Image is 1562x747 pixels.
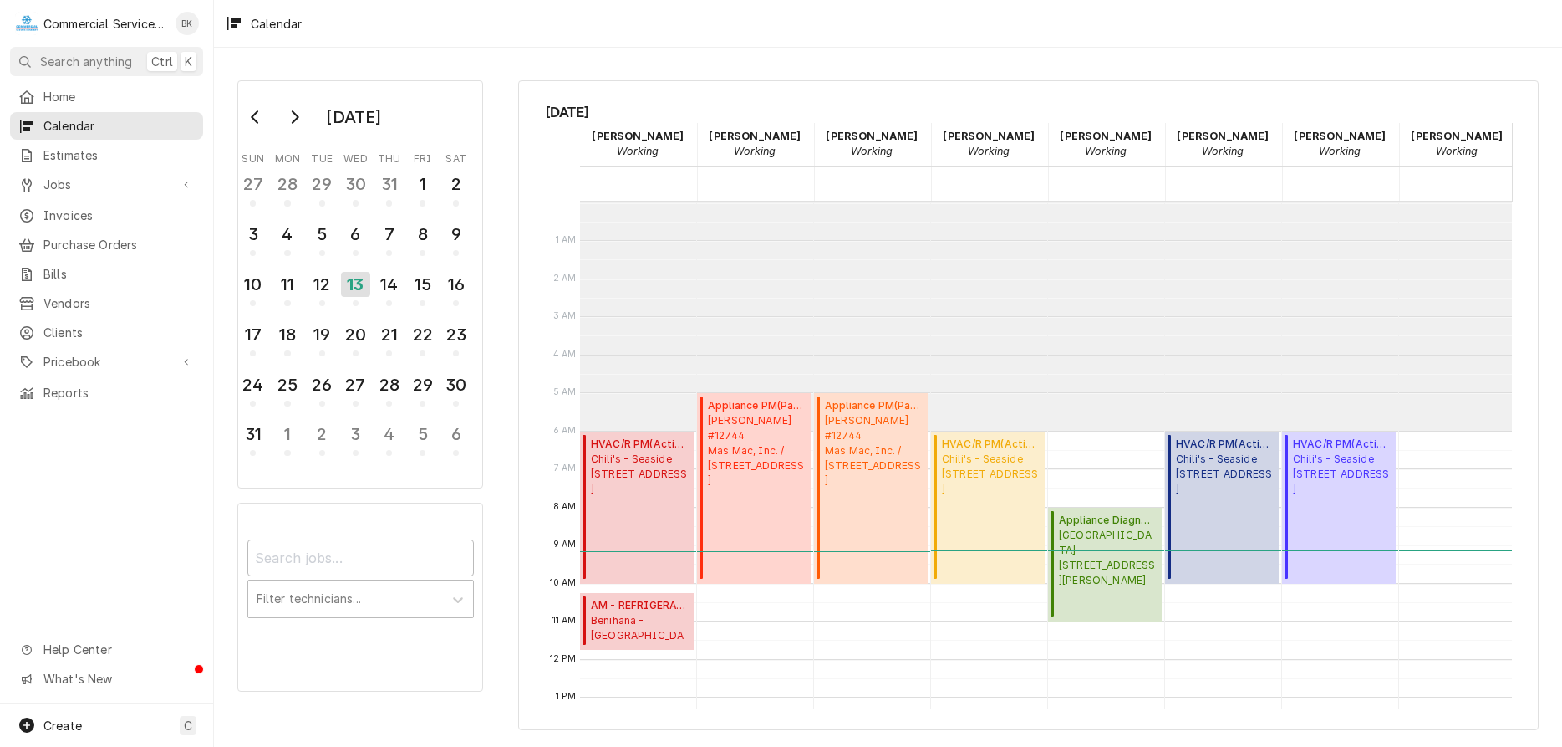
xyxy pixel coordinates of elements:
div: HVAC/R PM(Active)Chili's - Seaside[STREET_ADDRESS] [1282,432,1397,584]
div: 7 [376,222,402,247]
div: Audie Murphy - Working [580,123,697,165]
div: Calendar Filters [237,503,483,692]
div: 22 [410,322,435,347]
strong: [PERSON_NAME] [709,130,801,142]
div: AM - REFRIGERATION(Active)Benihana - [GEOGRAPHIC_DATA][STREET_ADDRESS] [580,593,695,650]
th: Friday [406,146,440,166]
div: 25 [274,372,300,397]
em: Working [617,145,659,157]
strong: [PERSON_NAME] [592,130,684,142]
span: Jobs [43,176,170,193]
div: 29 [309,171,335,197]
em: Working [1085,145,1127,157]
em: Working [1436,145,1478,157]
div: 9 [443,222,469,247]
div: 21 [376,322,402,347]
span: 12 PM [546,652,581,666]
span: Appliance Diagnostic ( Upcoming ) [1059,513,1157,528]
div: [DATE] [320,103,387,131]
div: [Service] AM - REFRIGERATION Benihana - Monterey 136 Olivier Street, Monterey, CA 93940 ID: JOB-9... [580,593,695,650]
div: Brian Key - Working [931,123,1048,165]
span: 5 AM [549,386,581,399]
span: Chili's - Seaside [STREET_ADDRESS] [942,452,1040,497]
a: Invoices [10,202,203,229]
span: C [184,717,192,734]
span: Ctrl [151,53,173,70]
div: 10 [240,272,266,297]
th: Thursday [373,146,406,166]
span: [DATE] [546,101,1512,123]
div: 19 [309,322,335,347]
div: 31 [240,422,266,447]
div: 31 [376,171,402,197]
div: John Key - Working [1399,123,1516,165]
span: Appliance PM ( Past Due ) [708,398,806,413]
span: [GEOGRAPHIC_DATA] [STREET_ADDRESS][PERSON_NAME] [1059,528,1157,588]
span: Bills [43,265,195,283]
span: Create [43,719,82,733]
input: Search jobs... [247,540,474,576]
span: 1 AM [552,233,581,247]
span: K [185,53,192,70]
div: 27 [343,372,369,397]
strong: [PERSON_NAME] [1060,130,1152,142]
div: 17 [240,322,266,347]
span: 1 PM [552,690,581,704]
a: Estimates [10,141,203,169]
div: [Service] HVAC/R PM Chili's - Seaside 1349 Canyon Del Rey, Seaside, CA 93955 ID: JOB-8718 Status:... [931,432,1046,584]
div: Appliance PM(Past Due)[PERSON_NAME] #12744Mas Mac, Inc. / [STREET_ADDRESS] [814,393,929,583]
a: Go to Help Center [10,636,203,663]
span: What's New [43,670,193,688]
span: [PERSON_NAME] #12744 Mas Mac, Inc. / [STREET_ADDRESS] [825,413,923,489]
a: Go to Pricebook [10,348,203,376]
div: 16 [443,272,469,297]
a: Reports [10,379,203,407]
span: Appliance PM ( Past Due ) [825,398,923,413]
button: Search anythingCtrlK [10,47,203,76]
strong: [PERSON_NAME] [1411,130,1503,142]
th: Saturday [440,146,473,166]
a: Purchase Orders [10,231,203,258]
div: 1 [274,422,300,447]
span: Chili's - Seaside [STREET_ADDRESS] [1293,452,1391,497]
div: 28 [376,372,402,397]
div: 6 [443,422,469,447]
th: Monday [270,146,305,166]
span: Clients [43,324,195,341]
th: Tuesday [305,146,338,166]
span: HVAC/R PM ( Active ) [1293,437,1391,452]
span: Calendar [43,117,195,135]
div: Commercial Service Co. [43,15,166,33]
div: [Service] HVAC/R PM Chili's - Seaside 1349 Canyon Del Rey, Seaside, CA 93955 ID: JOB-8718 Status:... [1165,432,1280,584]
div: Bill Key - Working [697,123,814,165]
div: 13 [341,272,370,297]
div: 11 [274,272,300,297]
div: Joey Gallegos - Working [1282,123,1399,165]
div: 27 [240,171,266,197]
em: Working [968,145,1010,157]
div: [Service] HVAC/R PM Chili's - Seaside 1349 Canyon Del Rey, Seaside, CA 93955 ID: JOB-8718 Status:... [580,432,695,584]
span: 2 AM [549,272,581,285]
div: 3 [343,422,369,447]
div: Calendar Calendar [518,80,1539,730]
strong: [PERSON_NAME] [1177,130,1269,142]
div: 24 [240,372,266,397]
span: HVAC/R PM ( Active ) [942,437,1040,452]
span: Help Center [43,641,193,658]
div: 29 [410,372,435,397]
button: Go to next month [277,104,311,130]
span: Reports [43,384,195,402]
a: Clients [10,319,203,346]
div: 15 [410,272,435,297]
div: Appliance PM(Past Due)[PERSON_NAME] #12744Mas Mac, Inc. / [STREET_ADDRESS] [697,393,812,583]
div: 8 [410,222,435,247]
div: Calendar Filters [247,524,474,636]
span: Estimates [43,146,195,164]
span: Home [43,88,195,105]
span: 4 AM [549,348,581,361]
a: Vendors [10,289,203,317]
a: Go to Jobs [10,171,203,198]
div: HVAC/R PM(Active)Chili's - Seaside[STREET_ADDRESS] [931,432,1046,584]
div: Commercial Service Co.'s Avatar [15,12,38,35]
div: 5 [410,422,435,447]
